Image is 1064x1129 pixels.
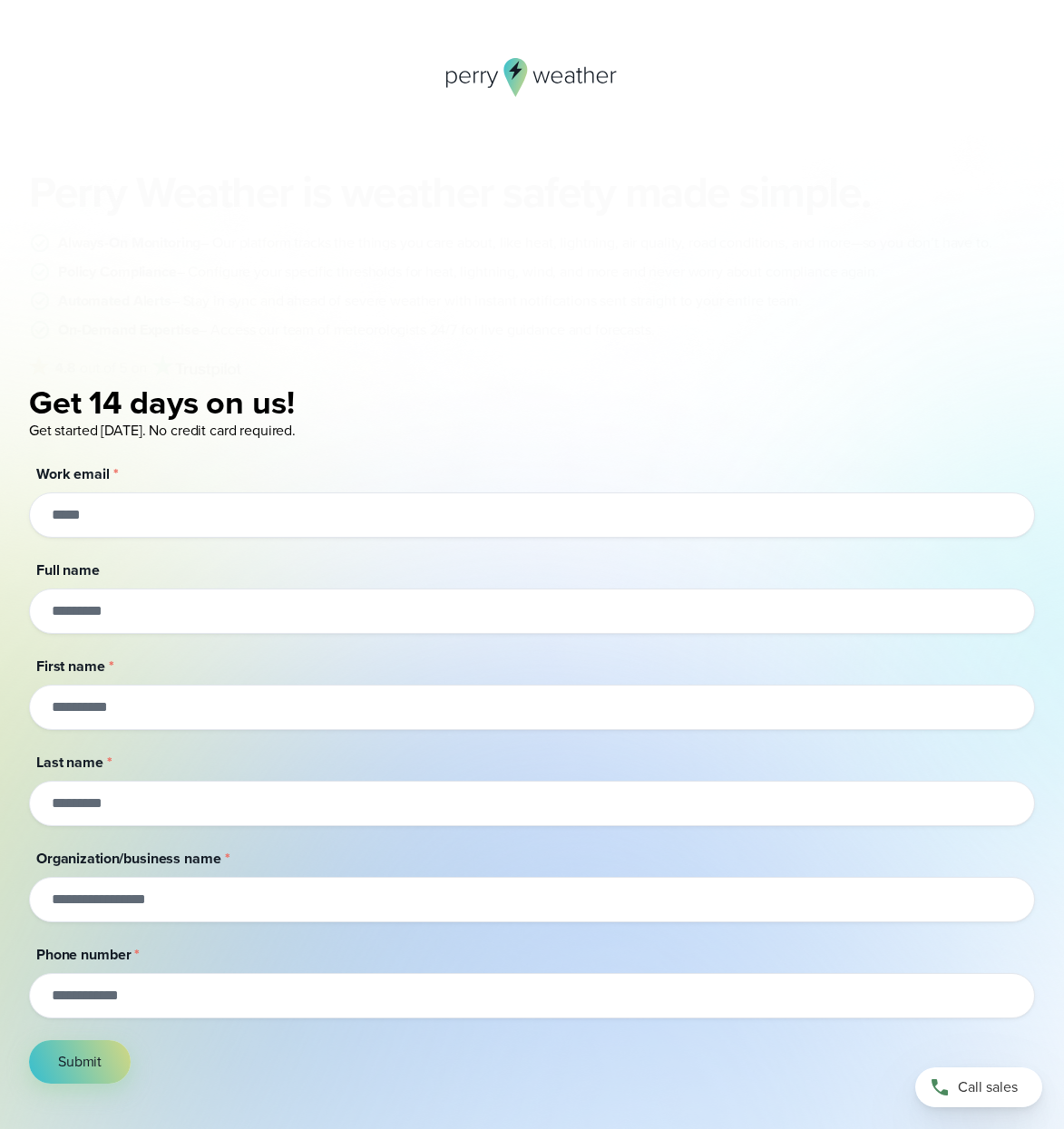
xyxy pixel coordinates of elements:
[58,1051,102,1073] span: Submit
[36,752,103,773] span: Last name
[29,1040,131,1084] button: Submit
[958,1076,1018,1098] span: Call sales
[29,378,295,426] span: Get 14 days on us!
[36,560,100,580] span: Full name
[36,944,131,965] span: Phone number
[36,848,221,869] span: Organization/business name
[29,420,296,441] span: Get started [DATE]. No credit card required.
[36,656,105,676] span: First name
[36,463,110,484] span: Work email
[915,1067,1042,1107] a: Call sales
